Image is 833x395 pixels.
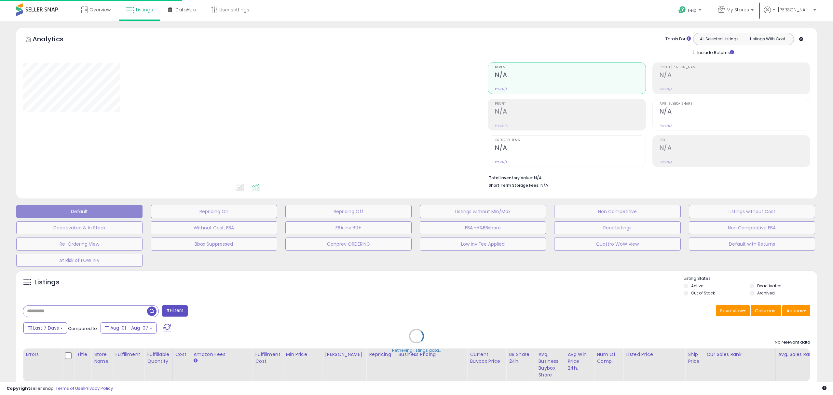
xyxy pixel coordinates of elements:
span: Avg. Buybox Share [660,102,810,106]
h2: N/A [660,144,810,153]
button: Re-Ordering View [16,238,143,251]
button: FBA Inv 60+ [285,221,412,234]
span: My Stores [727,7,749,13]
button: At Risk of LOW INV [16,254,143,267]
button: Non Competitive FBA [689,221,815,234]
span: Listings [136,7,153,13]
span: Profit [495,102,645,106]
div: Totals For [665,36,691,42]
button: Non Competitive [554,205,680,218]
h5: Analytics [33,34,76,45]
li: N/A [489,173,805,181]
span: DataHub [175,7,196,13]
small: Prev: N/A [495,160,508,164]
button: FBA -5%BBshare [420,221,546,234]
button: Listings without Min/Max [420,205,546,218]
div: Retrieving listings data.. [392,347,441,353]
h2: N/A [495,144,645,153]
h2: N/A [660,108,810,116]
span: Ordered Items [495,139,645,142]
button: Default [16,205,143,218]
span: Overview [89,7,111,13]
a: Hi [PERSON_NAME] [764,7,816,21]
span: Revenue [495,66,645,69]
h2: N/A [495,108,645,116]
small: Prev: N/A [495,87,508,91]
h2: N/A [495,71,645,80]
small: Prev: N/A [660,87,672,91]
button: Peak Listings [554,221,680,234]
b: Total Inventory Value: [489,175,533,181]
button: Without Cost, FBA [151,221,277,234]
button: Listings without Cost [689,205,815,218]
span: Help [688,7,697,13]
button: Deactivated & In Stock [16,221,143,234]
span: N/A [540,182,548,188]
h2: N/A [660,71,810,80]
a: Help [673,1,708,21]
span: Profit [PERSON_NAME] [660,66,810,69]
b: Short Term Storage Fees: [489,183,539,188]
small: Prev: N/A [660,124,672,128]
i: Get Help [678,6,686,14]
button: Bbox Suppressed [151,238,277,251]
button: Quattro WoW view [554,238,680,251]
span: ROI [660,139,810,142]
button: Low Inv Fee Applied [420,238,546,251]
button: Listings With Cost [743,35,792,43]
div: seller snap | | [7,386,113,392]
small: Prev: N/A [660,160,672,164]
button: Canprev ORDERING [285,238,412,251]
strong: Copyright [7,385,30,391]
button: Repricing Off [285,205,412,218]
button: All Selected Listings [695,35,744,43]
button: Repricing On [151,205,277,218]
button: Default with Returns [689,238,815,251]
small: Prev: N/A [495,124,508,128]
span: Hi [PERSON_NAME] [772,7,812,13]
div: Include Returns [688,48,742,56]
